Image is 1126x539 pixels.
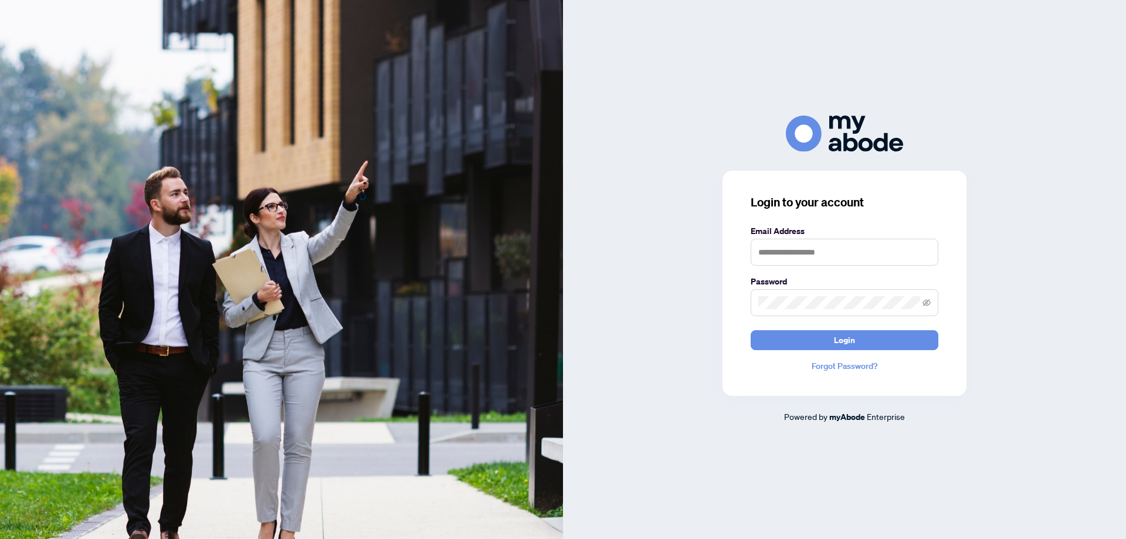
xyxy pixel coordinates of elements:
[751,194,938,211] h3: Login to your account
[922,299,931,307] span: eye-invisible
[786,116,903,151] img: ma-logo
[867,411,905,422] span: Enterprise
[751,330,938,350] button: Login
[834,331,855,350] span: Login
[751,360,938,372] a: Forgot Password?
[751,225,938,238] label: Email Address
[784,411,827,422] span: Powered by
[751,275,938,288] label: Password
[829,411,865,423] a: myAbode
